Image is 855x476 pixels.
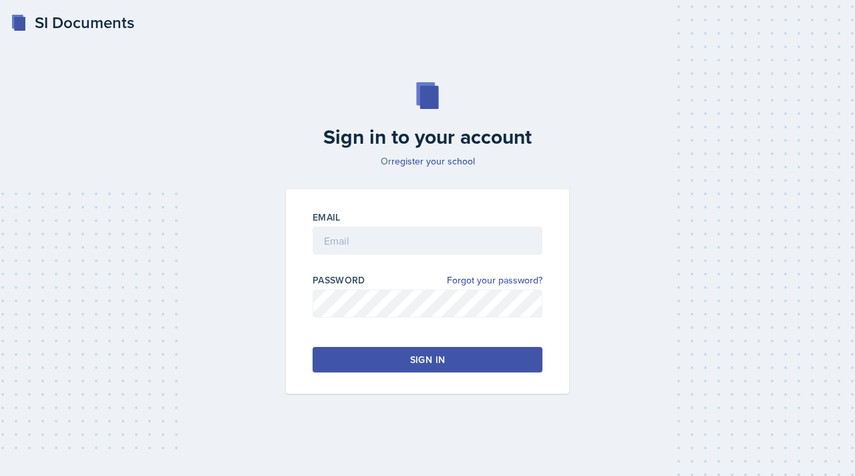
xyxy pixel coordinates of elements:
h2: Sign in to your account [278,125,577,149]
input: Email [313,227,542,255]
label: Password [313,273,365,287]
label: Email [313,211,341,224]
a: register your school [391,154,475,168]
p: Or [278,154,577,168]
a: SI Documents [11,11,134,35]
a: Forgot your password? [447,273,542,287]
div: Sign in [410,353,445,366]
button: Sign in [313,347,542,372]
